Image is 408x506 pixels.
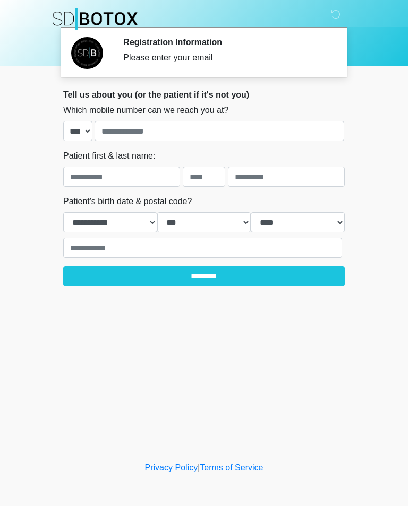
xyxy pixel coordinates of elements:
h2: Registration Information [123,37,329,47]
a: | [198,463,200,472]
h2: Tell us about you (or the patient if it's not you) [63,90,345,100]
img: Agent Avatar [71,37,103,69]
label: Which mobile number can we reach you at? [63,104,228,117]
img: SDBotox Logo [53,8,138,30]
label: Patient's birth date & postal code? [63,195,192,208]
a: Terms of Service [200,463,263,472]
div: Please enter your email [123,51,329,64]
a: Privacy Policy [145,463,198,472]
label: Patient first & last name: [63,150,155,162]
